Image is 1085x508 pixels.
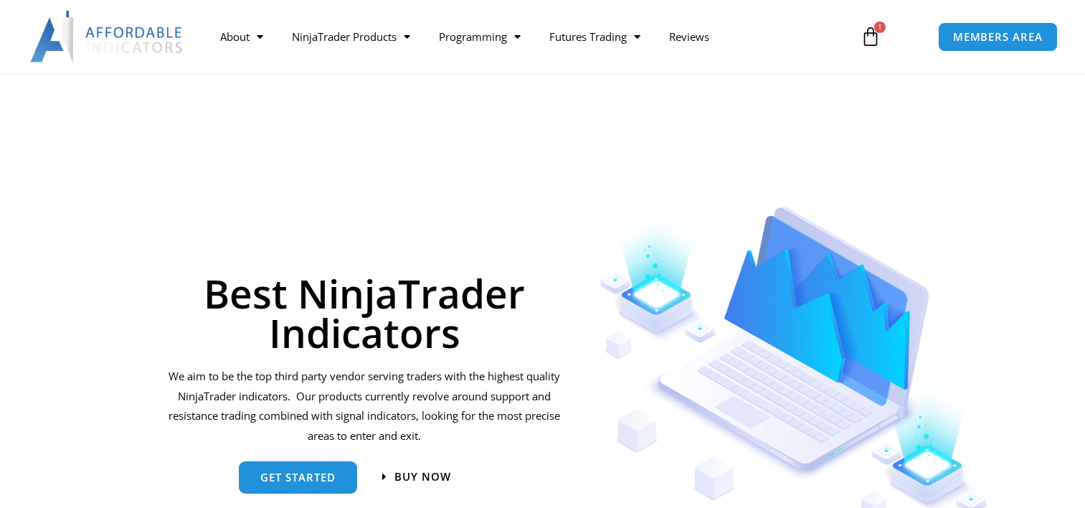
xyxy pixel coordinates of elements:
[655,20,724,53] a: Reviews
[206,20,278,53] a: About
[166,273,563,352] h1: Best NinjaTrader Indicators
[239,461,357,494] a: get started
[166,367,563,446] p: We aim to be the top third party vendor serving traders with the highest quality NinjaTrader indi...
[382,471,451,482] a: Buy now
[425,20,535,53] a: Programming
[278,20,425,53] a: NinjaTrader Products
[938,22,1058,52] a: MEMBERS AREA
[839,16,902,57] a: 1
[874,22,886,33] span: 1
[206,20,846,53] nav: Menu
[953,32,1043,42] span: MEMBERS AREA
[394,471,451,482] span: Buy now
[260,472,336,483] span: get started
[30,11,184,62] img: LogoAI | Affordable Indicators – NinjaTrader
[535,20,655,53] a: Futures Trading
